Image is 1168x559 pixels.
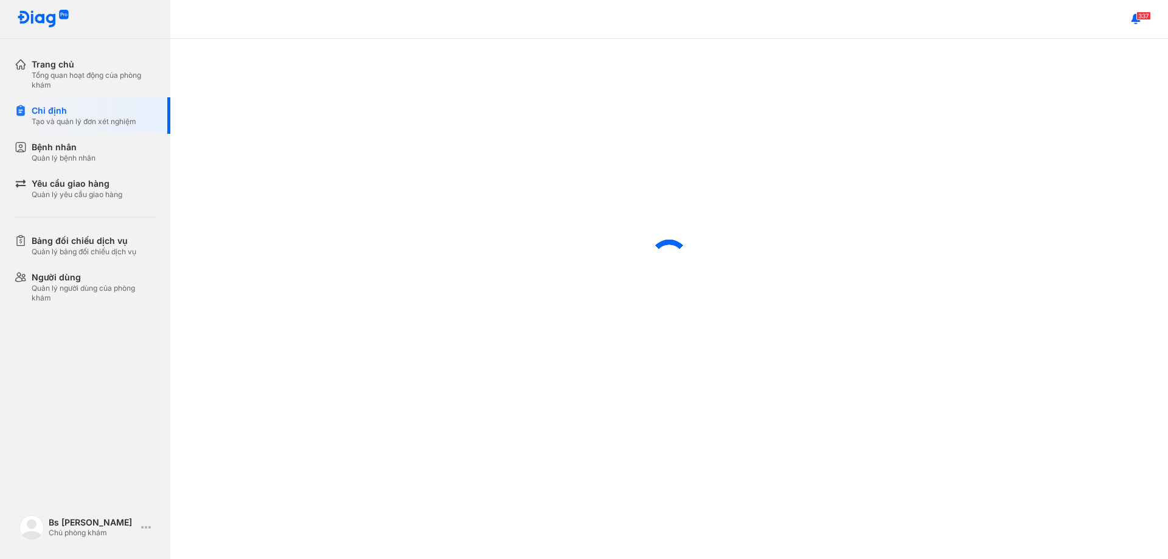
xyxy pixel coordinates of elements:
[19,515,44,540] img: logo
[32,71,156,90] div: Tổng quan hoạt động của phòng khám
[32,271,156,283] div: Người dùng
[32,178,122,190] div: Yêu cầu giao hàng
[32,235,136,247] div: Bảng đối chiếu dịch vụ
[32,58,156,71] div: Trang chủ
[49,528,136,538] div: Chủ phòng khám
[32,247,136,257] div: Quản lý bảng đối chiếu dịch vụ
[32,153,96,163] div: Quản lý bệnh nhân
[32,105,136,117] div: Chỉ định
[49,517,136,528] div: Bs [PERSON_NAME]
[32,190,122,200] div: Quản lý yêu cầu giao hàng
[17,10,69,29] img: logo
[32,117,136,127] div: Tạo và quản lý đơn xét nghiệm
[32,283,156,303] div: Quản lý người dùng của phòng khám
[32,141,96,153] div: Bệnh nhân
[1136,12,1151,20] span: 337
